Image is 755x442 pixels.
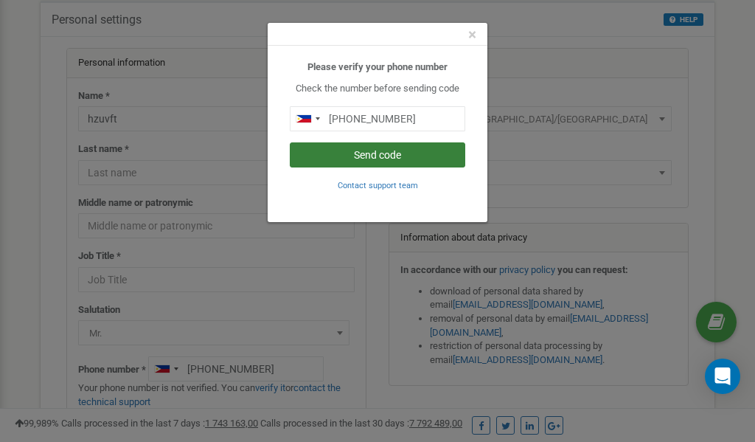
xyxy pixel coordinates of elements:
[290,142,465,168] button: Send code
[290,107,324,131] div: Telephone country code
[290,106,465,131] input: 0905 123 4567
[338,181,418,190] small: Contact support team
[468,26,476,44] span: ×
[290,82,465,96] p: Check the number before sending code
[338,179,418,190] a: Contact support team
[468,27,476,43] button: Close
[307,61,448,72] b: Please verify your phone number
[705,359,740,394] div: Open Intercom Messenger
